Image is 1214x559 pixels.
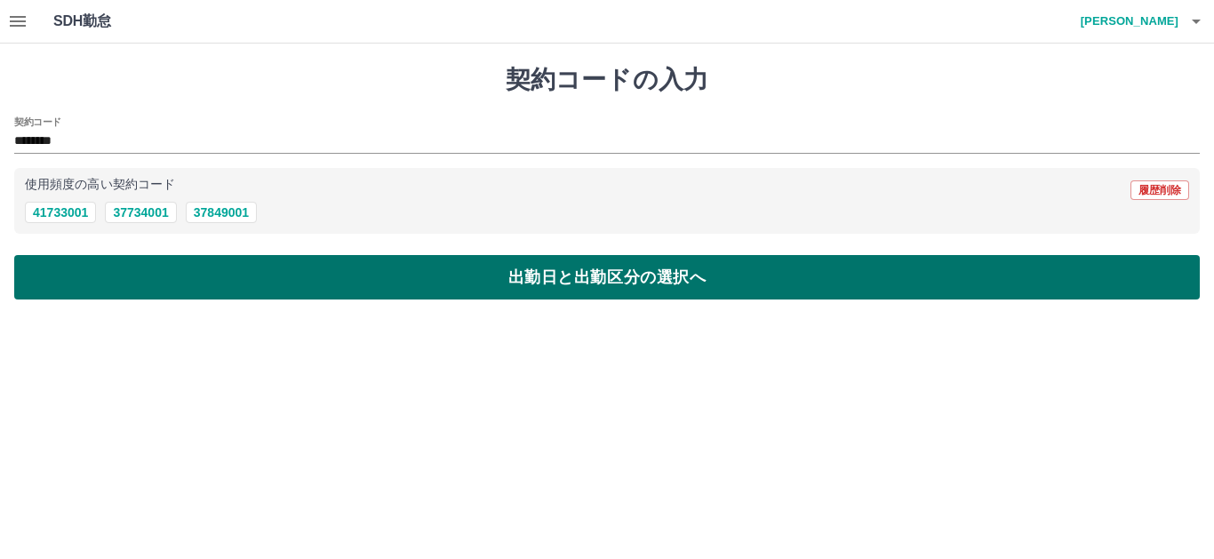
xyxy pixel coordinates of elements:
button: 37849001 [186,202,257,223]
button: 出勤日と出勤区分の選択へ [14,255,1200,299]
h2: 契約コード [14,115,61,129]
button: 履歴削除 [1130,180,1189,200]
h1: 契約コードの入力 [14,65,1200,95]
p: 使用頻度の高い契約コード [25,179,175,191]
button: 37734001 [105,202,176,223]
button: 41733001 [25,202,96,223]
